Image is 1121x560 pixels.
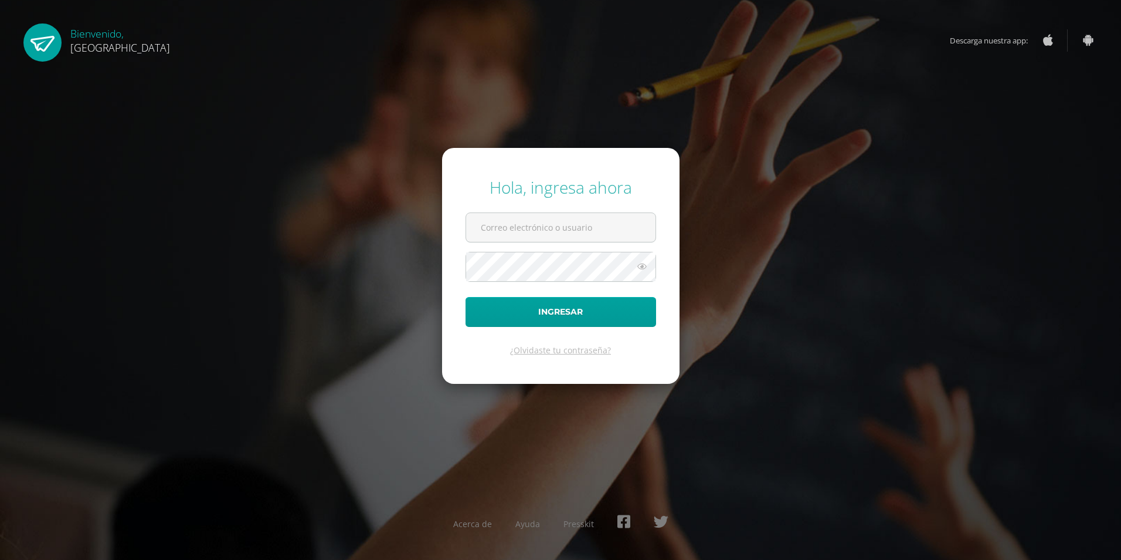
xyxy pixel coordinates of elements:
[466,176,656,198] div: Hola, ingresa ahora
[70,23,170,55] div: Bienvenido,
[515,518,540,529] a: Ayuda
[563,518,594,529] a: Presskit
[950,29,1040,52] span: Descarga nuestra app:
[466,213,655,242] input: Correo electrónico o usuario
[510,345,611,356] a: ¿Olvidaste tu contraseña?
[70,41,170,55] span: [GEOGRAPHIC_DATA]
[466,297,656,327] button: Ingresar
[453,518,492,529] a: Acerca de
